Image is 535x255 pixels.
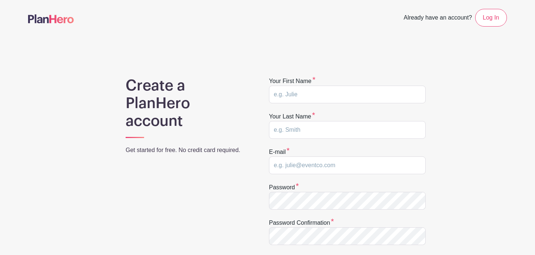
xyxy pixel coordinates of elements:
[269,112,315,121] label: Your last name
[269,86,426,103] input: e.g. Julie
[28,14,74,23] img: logo-507f7623f17ff9eddc593b1ce0a138ce2505c220e1c5a4e2b4648c50719b7d32.svg
[269,218,334,227] label: Password confirmation
[269,148,290,156] label: E-mail
[404,10,472,27] span: Already have an account?
[126,146,250,155] p: Get started for free. No credit card required.
[126,77,250,130] h1: Create a PlanHero account
[475,9,507,27] a: Log In
[269,77,316,86] label: Your first name
[269,183,299,192] label: Password
[269,121,426,139] input: e.g. Smith
[269,156,426,174] input: e.g. julie@eventco.com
